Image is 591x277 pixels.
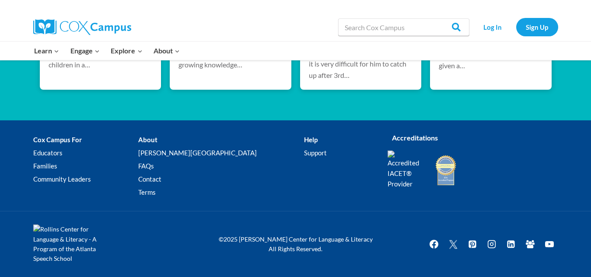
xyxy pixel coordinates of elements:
a: Contact [138,173,304,186]
a: Facebook Group [521,235,539,253]
button: Child menu of Explore [105,42,148,60]
input: Search Cox Campus [338,18,469,36]
nav: Primary Navigation [29,42,185,60]
strong: Accreditations [392,133,438,142]
a: Educators [33,147,138,160]
button: Child menu of Learn [29,42,65,60]
a: Log In [474,18,512,36]
button: Child menu of Engage [65,42,105,60]
a: Facebook [425,235,443,253]
img: Rollins Center for Language & Literacy - A Program of the Atlanta Speech School [33,224,112,264]
a: Pinterest [464,235,481,253]
a: Families [33,160,138,173]
a: YouTube [541,235,558,253]
img: Cox Campus [33,19,131,35]
p: ©2025 [PERSON_NAME] Center for Language & Literacy All Rights Reserved. [213,235,379,254]
img: Accredited IACET® Provider [388,151,425,189]
img: IDA Accredited [435,154,457,186]
a: Terms [138,186,304,199]
a: Twitter [444,235,462,253]
a: Linkedin [502,235,520,253]
nav: Secondary Navigation [474,18,558,36]
a: Community Leaders [33,173,138,186]
a: FAQs [138,160,304,173]
a: Support [304,147,374,160]
img: Twitter X icon white [448,239,458,249]
a: Instagram [483,235,500,253]
a: [PERSON_NAME][GEOGRAPHIC_DATA] [138,147,304,160]
a: Sign Up [516,18,558,36]
button: Child menu of About [148,42,185,60]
